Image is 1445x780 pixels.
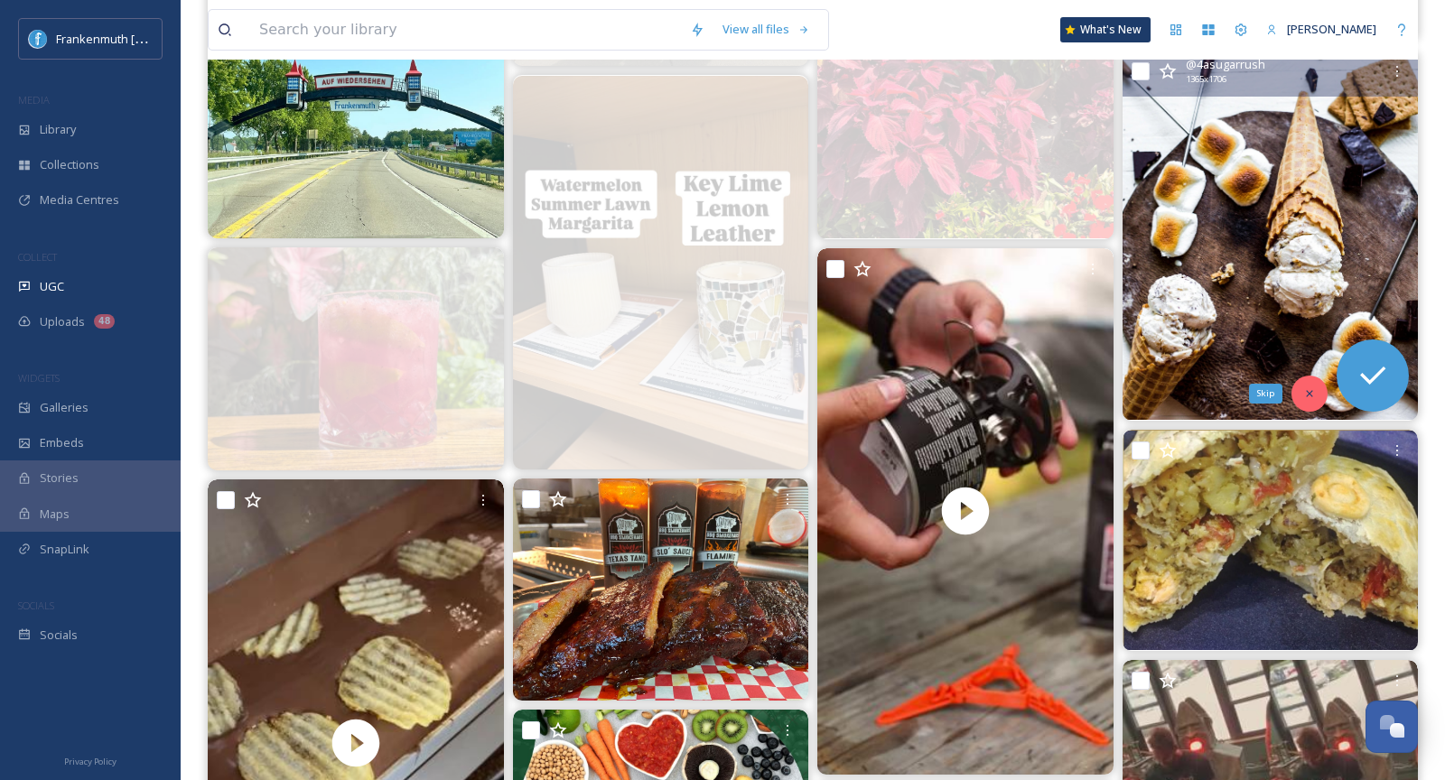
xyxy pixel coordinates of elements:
a: View all files [713,12,819,47]
span: Stories [40,469,79,487]
a: What's New [1060,17,1151,42]
input: Search your library [250,10,681,50]
span: Library [40,121,76,138]
img: Social%20Media%20PFP%202025.jpg [29,30,47,48]
img: thumbnail [817,248,1114,775]
span: WIDGETS [18,371,60,385]
span: SOCIALS [18,599,54,612]
img: 🔥🍫🍦 NEW! S’mores Ice Cream is here! All the campfire vibes without the smoke — our newest flavor ... [1123,51,1419,420]
span: Frankenmuth [US_STATE] [56,30,192,47]
img: Craving tender, juicy ribs? Our St. Louis style ribs are slow-smoked to perfection, seasoned with... [513,478,809,701]
span: Socials [40,627,78,644]
a: Privacy Policy [64,749,117,771]
video: Camping without coffee is just sitting in the woods. Grabbed some ice from the cooler and made an... [817,248,1114,775]
img: 🥟🌿 Chicken Pesto Pasty — your taste buds will thank you! Tender chicken, creamy cheese, and our f... [1123,430,1419,650]
span: [PERSON_NAME] [1287,21,1376,37]
span: MEDIA [18,93,50,107]
img: The Prost Rye Smash 🪩 Prost’s barrel proof rye, domaine canton ginger liqueur, house-made blueber... [208,247,504,470]
div: Skip [1249,384,1282,404]
span: UGC [40,278,64,295]
div: 48 [94,314,115,329]
span: Uploads [40,313,85,330]
span: Galleries [40,399,89,416]
a: [PERSON_NAME] [1257,12,1385,47]
span: Media Centres [40,191,119,209]
span: Privacy Policy [64,756,117,767]
button: Open Chat [1366,701,1418,753]
span: Embeds [40,434,84,451]
span: COLLECT [18,250,57,264]
span: SnapLink [40,541,89,558]
img: Loving the fresh vibes these candles are giving 🍋🍉🍋‍🟩🍹🌱 Make a candle with us today on this hot S... [513,76,809,469]
span: Maps [40,506,70,523]
span: @ 4asugarrush [1186,56,1265,73]
span: Collections [40,156,99,173]
span: 1365 x 1706 [1186,73,1226,86]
